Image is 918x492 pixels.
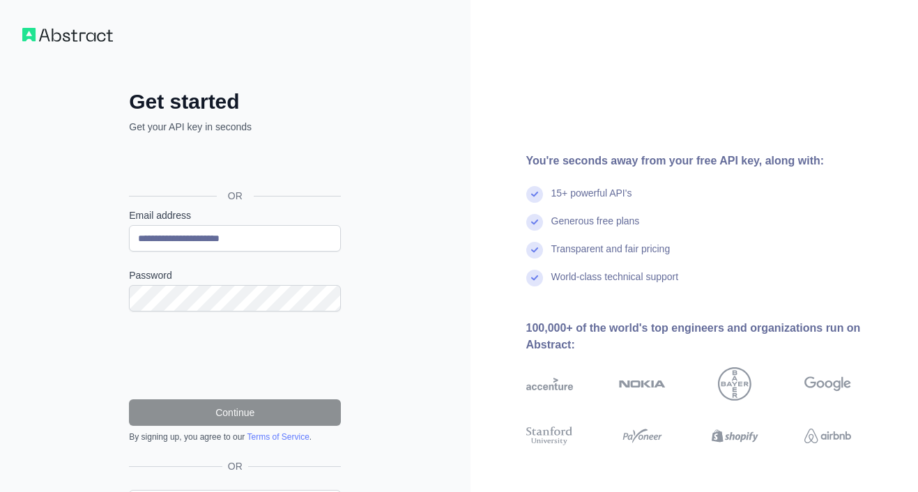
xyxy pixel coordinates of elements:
img: shopify [712,424,758,448]
img: bayer [718,367,751,401]
img: google [804,367,851,401]
span: OR [222,459,248,473]
img: airbnb [804,424,851,448]
img: check mark [526,242,543,259]
h2: Get started [129,89,341,114]
div: You're seconds away from your free API key, along with: [526,153,896,169]
label: Email address [129,208,341,222]
img: check mark [526,214,543,231]
img: payoneer [619,424,666,448]
div: 15+ powerful API's [551,186,632,214]
label: Password [129,268,341,282]
img: stanford university [526,424,573,448]
div: By signing up, you agree to our . [129,431,341,443]
iframe: Sign in with Google Button [122,149,345,180]
img: check mark [526,186,543,203]
img: accenture [526,367,573,401]
img: Workflow [22,28,113,42]
iframe: reCAPTCHA [129,328,341,383]
p: Get your API key in seconds [129,120,341,134]
div: Generous free plans [551,214,640,242]
div: 100,000+ of the world's top engineers and organizations run on Abstract: [526,320,896,353]
a: Terms of Service [247,432,309,442]
img: check mark [526,270,543,286]
div: Transparent and fair pricing [551,242,671,270]
img: nokia [619,367,666,401]
div: World-class technical support [551,270,679,298]
span: OR [217,189,254,203]
button: Continue [129,399,341,426]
